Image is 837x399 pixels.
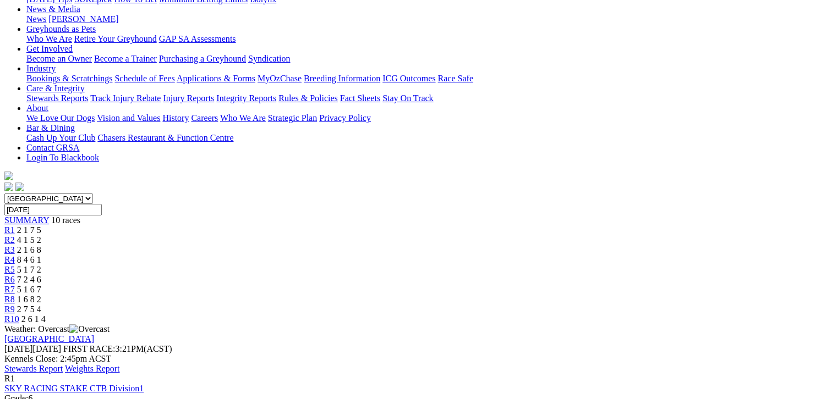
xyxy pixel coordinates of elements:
a: Weights Report [65,364,120,373]
a: Applications & Forms [177,74,255,83]
a: Bookings & Scratchings [26,74,112,83]
a: Who We Are [220,113,266,123]
span: [DATE] [4,344,61,353]
a: Chasers Restaurant & Function Centre [97,133,233,142]
a: Breeding Information [304,74,380,83]
span: 7 2 4 6 [17,275,41,284]
a: Bar & Dining [26,123,75,132]
a: Become a Trainer [94,54,157,63]
a: Rules & Policies [278,93,338,103]
span: 4 1 5 2 [17,235,41,245]
img: twitter.svg [15,182,24,191]
a: Privacy Policy [319,113,371,123]
span: 2 6 1 4 [21,314,46,324]
a: SUMMARY [4,215,49,225]
a: [PERSON_NAME] [48,14,118,24]
a: Industry [26,64,56,73]
a: R4 [4,255,15,264]
a: SKY RACING STAKE CTB Division1 [4,384,144,393]
div: Bar & Dining [26,133,833,143]
span: 5 1 7 2 [17,265,41,274]
a: Greyhounds as Pets [26,24,96,34]
a: R3 [4,245,15,254]
div: About [26,113,833,123]
div: Kennels Close: 2:45pm ACST [4,354,833,364]
a: About [26,103,48,113]
a: Retire Your Greyhound [74,34,157,43]
div: Greyhounds as Pets [26,34,833,44]
a: Get Involved [26,44,73,53]
a: Become an Owner [26,54,92,63]
a: Care & Integrity [26,84,85,93]
a: Vision and Values [97,113,160,123]
a: ICG Outcomes [382,74,435,83]
input: Select date [4,204,102,215]
a: Purchasing a Greyhound [159,54,246,63]
a: Who We Are [26,34,72,43]
span: 2 1 7 5 [17,225,41,235]
a: Track Injury Rebate [90,93,161,103]
a: MyOzChase [258,74,302,83]
a: GAP SA Assessments [159,34,236,43]
a: Contact GRSA [26,143,79,152]
a: Strategic Plan [268,113,317,123]
a: R6 [4,275,15,284]
a: Schedule of Fees [114,74,174,83]
a: Stewards Reports [26,93,88,103]
span: Weather: Overcast [4,324,110,334]
a: Syndication [248,54,290,63]
img: Overcast [69,324,110,334]
a: News & Media [26,4,80,14]
div: News & Media [26,14,833,24]
a: Careers [191,113,218,123]
a: R9 [4,304,15,314]
a: R10 [4,314,19,324]
a: R1 [4,225,15,235]
div: Get Involved [26,54,833,64]
a: Integrity Reports [216,93,276,103]
img: logo-grsa-white.png [4,171,13,180]
a: Stewards Report [4,364,63,373]
a: We Love Our Dogs [26,113,95,123]
span: 5 1 6 7 [17,285,41,294]
a: History [162,113,189,123]
a: R7 [4,285,15,294]
a: Fact Sheets [340,93,380,103]
span: 2 1 6 8 [17,245,41,254]
span: [DATE] [4,344,33,353]
a: Injury Reports [163,93,214,103]
a: News [26,14,46,24]
img: facebook.svg [4,182,13,191]
a: R8 [4,295,15,304]
a: Login To Blackbook [26,153,99,162]
a: R5 [4,265,15,274]
span: 1 6 8 2 [17,295,41,304]
span: FIRST RACE: [63,344,115,353]
a: R2 [4,235,15,245]
span: 2 7 5 4 [17,304,41,314]
span: 3:21PM(ACST) [63,344,172,353]
a: Race Safe [437,74,473,83]
div: Care & Integrity [26,93,833,103]
a: [GEOGRAPHIC_DATA] [4,334,94,343]
span: R1 [4,374,15,383]
span: 8 4 6 1 [17,255,41,264]
a: Cash Up Your Club [26,133,95,142]
div: Industry [26,74,833,84]
a: Stay On Track [382,93,433,103]
span: 10 races [51,215,80,225]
